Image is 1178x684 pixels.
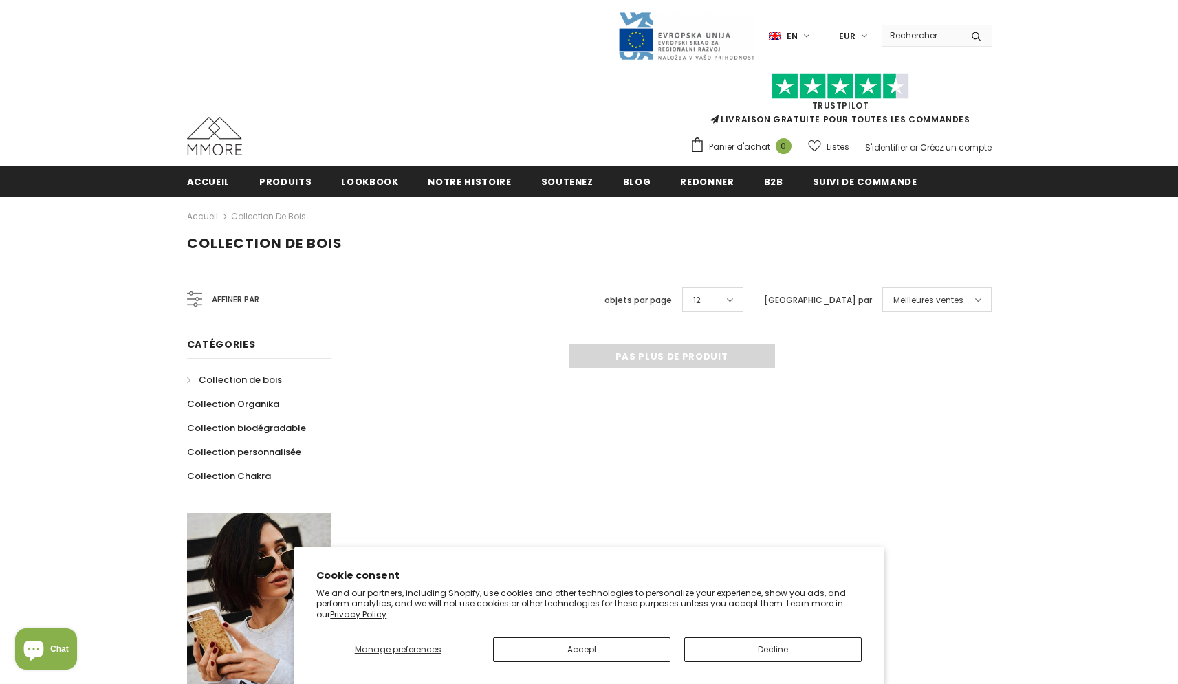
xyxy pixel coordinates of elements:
[541,166,593,197] a: soutenez
[764,166,783,197] a: B2B
[428,175,511,188] span: Notre histoire
[187,421,306,434] span: Collection biodégradable
[187,464,271,488] a: Collection Chakra
[541,175,593,188] span: soutenez
[187,470,271,483] span: Collection Chakra
[187,368,282,392] a: Collection de bois
[693,294,701,307] span: 12
[623,166,651,197] a: Blog
[910,142,918,153] span: or
[808,135,849,159] a: Listes
[813,166,917,197] a: Suivi de commande
[11,628,81,673] inbox-online-store-chat: Shopify online store chat
[812,100,869,111] a: TrustPilot
[341,166,398,197] a: Lookbook
[330,608,386,620] a: Privacy Policy
[839,30,855,43] span: EUR
[882,25,961,45] input: Search Site
[316,569,862,583] h2: Cookie consent
[709,140,770,154] span: Panier d'achat
[355,643,441,655] span: Manage preferences
[893,294,963,307] span: Meilleures ventes
[316,588,862,620] p: We and our partners, including Shopify, use cookies and other technologies to personalize your ex...
[776,138,792,154] span: 0
[827,140,849,154] span: Listes
[764,175,783,188] span: B2B
[231,210,306,222] a: Collection de bois
[187,166,230,197] a: Accueil
[618,30,755,41] a: Javni Razpis
[690,79,992,125] span: LIVRAISON GRATUITE POUR TOUTES LES COMMANDES
[259,175,312,188] span: Produits
[865,142,908,153] a: S'identifier
[187,208,218,225] a: Accueil
[618,11,755,61] img: Javni Razpis
[764,294,872,307] label: [GEOGRAPHIC_DATA] par
[428,166,511,197] a: Notre histoire
[680,175,734,188] span: Redonner
[212,292,259,307] span: Affiner par
[259,166,312,197] a: Produits
[187,338,256,351] span: Catégories
[199,373,282,386] span: Collection de bois
[316,637,479,662] button: Manage preferences
[187,234,342,253] span: Collection de bois
[341,175,398,188] span: Lookbook
[187,392,279,416] a: Collection Organika
[813,175,917,188] span: Suivi de commande
[920,142,992,153] a: Créez un compte
[187,117,242,155] img: Cas MMORE
[187,440,301,464] a: Collection personnalisée
[187,397,279,410] span: Collection Organika
[680,166,734,197] a: Redonner
[187,445,301,459] span: Collection personnalisée
[787,30,798,43] span: en
[187,416,306,440] a: Collection biodégradable
[690,137,798,157] a: Panier d'achat 0
[493,637,670,662] button: Accept
[769,30,781,42] img: i-lang-1.png
[187,175,230,188] span: Accueil
[604,294,672,307] label: objets par page
[623,175,651,188] span: Blog
[772,73,909,100] img: Faites confiance aux étoiles pilotes
[684,637,862,662] button: Decline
